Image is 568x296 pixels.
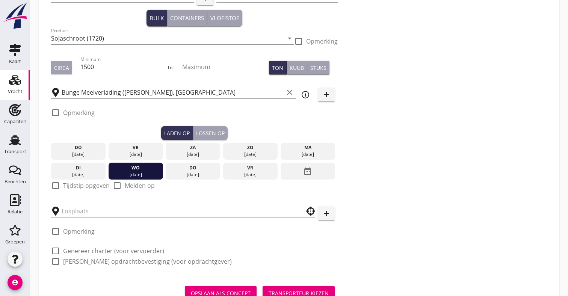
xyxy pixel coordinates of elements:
[301,90,310,99] i: info_outline
[51,32,284,44] input: Product
[303,165,312,178] i: date_range
[182,61,269,73] input: Maximum
[306,38,338,45] label: Opmerking
[161,126,193,140] button: Laden op
[168,171,218,178] div: [DATE]
[168,165,218,171] div: do
[225,171,276,178] div: [DATE]
[272,64,283,72] div: Ton
[51,61,72,74] button: Circa
[210,14,239,23] div: Vloeistof
[63,182,110,189] label: Tijdstip opgeven
[5,179,26,184] div: Berichten
[225,144,276,151] div: zo
[110,165,161,171] div: wo
[290,64,304,72] div: Kuub
[196,129,225,137] div: Lossen op
[4,119,26,124] div: Capaciteit
[285,88,294,97] i: clear
[269,61,287,74] button: Ton
[110,151,161,158] div: [DATE]
[8,275,23,290] i: account_circle
[8,209,23,214] div: Relatie
[147,10,167,26] button: Bulk
[322,90,331,99] i: add
[2,2,29,30] img: logo-small.a267ee39.svg
[168,151,218,158] div: [DATE]
[225,151,276,158] div: [DATE]
[125,182,155,189] label: Melden op
[5,239,25,244] div: Groepen
[53,144,104,151] div: do
[310,64,326,72] div: Stuks
[80,61,167,73] input: Minimum
[110,144,161,151] div: vr
[322,209,331,218] i: add
[170,14,204,23] div: Containers
[207,10,242,26] button: Vloeistof
[63,228,95,235] label: Opmerking
[282,144,333,151] div: ma
[4,149,26,154] div: Transport
[63,258,232,265] label: [PERSON_NAME] opdrachtbevestiging (voor opdrachtgever)
[167,64,182,71] div: Tot
[9,59,21,64] div: Kaart
[63,109,95,116] label: Opmerking
[62,86,284,98] input: Laadplaats
[150,14,164,23] div: Bulk
[8,89,23,94] div: Vracht
[307,61,329,74] button: Stuks
[62,205,294,217] input: Losplaats
[168,144,218,151] div: za
[53,151,104,158] div: [DATE]
[164,129,190,137] div: Laden op
[110,171,161,178] div: [DATE]
[53,165,104,171] div: di
[282,151,333,158] div: [DATE]
[193,126,228,140] button: Lossen op
[167,10,207,26] button: Containers
[225,165,276,171] div: vr
[63,247,164,255] label: Genereer charter (voor vervoerder)
[285,34,294,43] i: arrow_drop_down
[54,64,69,72] div: Circa
[53,171,104,178] div: [DATE]
[287,61,307,74] button: Kuub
